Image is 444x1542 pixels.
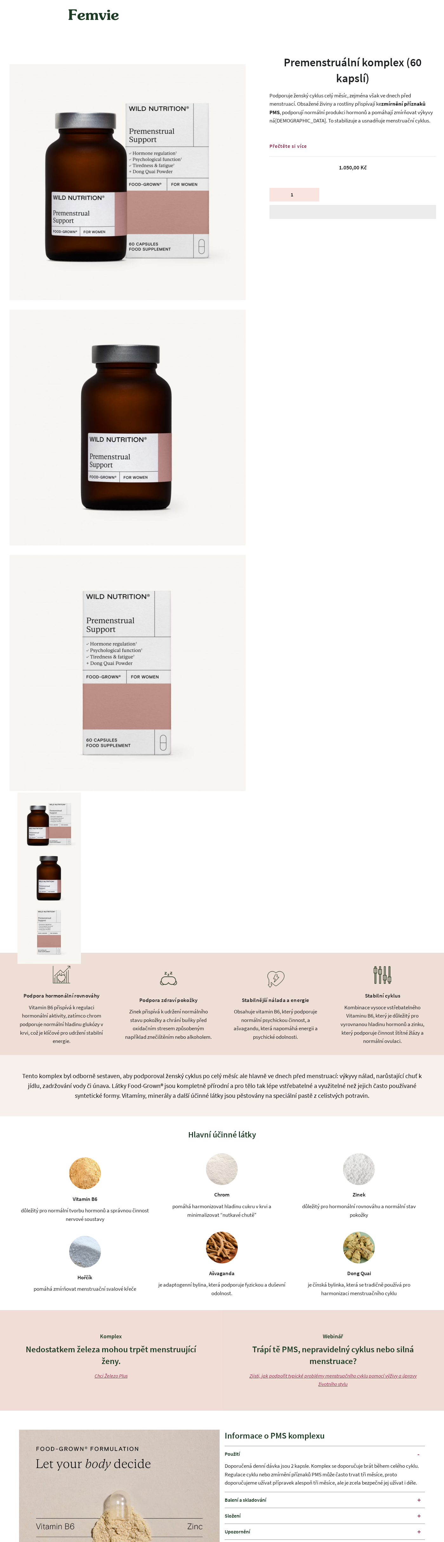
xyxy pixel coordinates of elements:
[22,1332,200,1340] h6: Komplex
[123,1007,214,1041] div: Zinek přispívá k udržení normálního stavu pokožky a chrání buňky před oxidačním stresem způsobený...
[10,310,246,546] img: 249_800x.jpg
[269,92,411,108] span: Podporuje ženský cyklus celý měsíc, zejména však ve dnech před menstruací. Obsažené živiny a rost...
[293,1281,425,1297] div: je čínská bylinka, která se tradičně používá pro harmonizaci menstruačního cyklu
[65,5,122,24] img: Femvie
[123,994,214,1008] div: Podpora zdraví pokožky
[269,143,307,149] span: Přečtěte si více
[244,1343,422,1367] h3: Trápí tě PMS, nepravidelný cyklus nebo silná menstruace?
[230,994,321,1008] div: Stabilnější nálada a energie
[269,55,436,87] h1: Premenstruální komplex (60 kapslí)
[337,1003,428,1045] div: Kombinace vysoce vstřebatelného Vitaminu B6, který je důležitý pro vyrovnanou hladinu hormonů a z...
[10,64,246,300] img: 781_800x.jpg
[337,990,428,1003] div: Stabilní cyklus
[244,1332,422,1340] h6: Webinář
[214,1190,229,1199] div: Chrom
[225,1430,425,1442] h3: Informace o PMS komplexu
[17,847,81,910] img: 249_400x.jpg
[249,1373,417,1387] a: Zjisti, jak podpořit typické problémy menstruačního cyklu pomocí výživy a úpravy životního stylu
[19,1206,151,1223] div: důležitý pro normální tvorbu hormonů a správnou činnost nervové soustavy
[156,1202,288,1219] div: pomáhá harmonizovat hladinu cukru v krvi a minimalizovat “nutkavé chutě"
[225,1446,425,1462] div: Použití
[156,1281,288,1297] div: je adaptogenní bylina, která podporuje fyzickou a duševní odolnost.
[10,555,246,791] img: 780_800x.jpg
[32,1285,138,1293] div: pomáhá zmírňovat menstruační svalové křeče
[95,1373,128,1379] a: Chci Železo Plus
[73,1195,97,1203] div: Vitamin B6
[293,1202,425,1219] div: důležitý pro hormonální rovnováhu a normální stav pokožky
[353,1190,366,1199] div: Zinek
[269,109,433,124] span: , podporují normální produkci hormonů a pomáhají zmírňovat výkyvy ná[DEMOGRAPHIC_DATA]. To stabil...
[16,1071,428,1101] p: Tento komplex byl odborně sestaven, aby podporoval ženský cyklus po celý měsíc ale hlavně ve dnec...
[16,990,107,1003] div: Podpora hormonální rovnováhy
[209,1269,235,1278] div: Ašvaganda
[347,1269,371,1278] div: Dong Quai
[269,100,426,116] b: zmírnění příznaků PMS
[19,1129,425,1140] h3: Hlavní účinné látky
[339,164,367,171] span: 1.050,00 Kč
[225,1524,425,1539] div: Upozornění
[77,1273,92,1282] div: Hořčík
[17,900,81,964] img: 780_400x.jpg
[225,1492,425,1508] div: Balení a skladování
[230,1007,321,1041] div: Obsahuje vitamin B6, který podporuje normální psychickou činnost, a ašvagandu, která napomáhá ene...
[17,793,81,856] img: 781_400x.jpg
[225,1508,425,1524] div: Složení
[16,1003,107,1045] div: Vitamin B6 přispívá k regulaci hormonální aktivity, zatímco chrom podporuje normální hladinu gluk...
[22,1343,200,1367] h3: Nedostatkem železa mohou trpět menstruující ženy.
[225,1462,425,1492] div: Doporučená denní dávka jsou 2 kapsle. Komplex se doporučuje brát během celého cyklu. Regulace cyk...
